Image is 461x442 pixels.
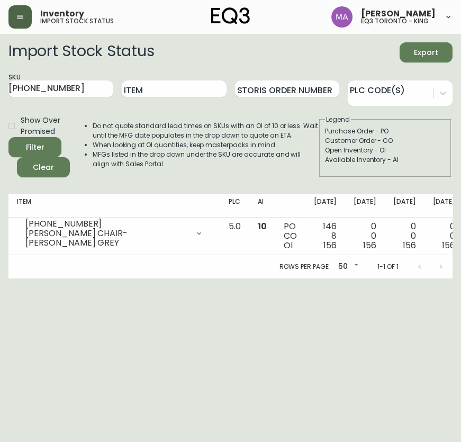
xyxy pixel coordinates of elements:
span: 156 [403,239,416,251]
div: Filter [26,141,44,154]
img: logo [211,7,250,24]
span: 156 [363,239,376,251]
span: Inventory [40,10,84,18]
div: Purchase Order - PO [325,127,446,136]
div: 0 0 [354,222,376,250]
div: 0 0 [432,222,455,250]
p: Rows per page: [279,262,330,272]
div: [PERSON_NAME] CHAIR-[PERSON_NAME] GREY [25,229,188,248]
h5: eq3 toronto - king [361,18,429,24]
legend: Legend [325,115,351,124]
th: [DATE] [345,194,385,218]
span: 156 [323,239,337,251]
th: [DATE] [385,194,424,218]
span: Show Over Promised [21,115,63,137]
th: PLC [220,194,249,218]
button: Clear [17,157,70,177]
p: 1-1 of 1 [377,262,399,272]
th: [DATE] [305,194,345,218]
h2: Import Stock Status [8,42,154,62]
li: MFGs listed in the drop down under the SKU are accurate and will align with Sales Portal. [93,150,318,169]
span: OI [284,239,293,251]
div: 50 [334,258,360,276]
img: 4f0989f25cbf85e7eb2537583095d61e [331,6,352,28]
th: Item [8,194,220,218]
li: Do not quote standard lead times on SKUs with an OI of 10 or less. Wait until the MFG date popula... [93,121,318,140]
h5: import stock status [40,18,114,24]
td: 5.0 [220,218,249,255]
span: 10 [258,220,267,232]
th: AI [249,194,275,218]
span: Export [408,46,444,59]
div: 146 8 [314,222,337,250]
div: Open Inventory - OI [325,146,446,155]
span: [PERSON_NAME] [361,10,436,18]
div: [PHONE_NUMBER] [25,219,188,229]
div: 0 0 [393,222,416,250]
div: [PHONE_NUMBER][PERSON_NAME] CHAIR-[PERSON_NAME] GREY [17,222,212,245]
span: 156 [442,239,455,251]
button: Filter [8,137,61,157]
div: PO CO [284,222,297,250]
li: When looking at OI quantities, keep masterpacks in mind. [93,140,318,150]
div: Customer Order - CO [325,136,446,146]
span: Clear [25,161,61,174]
div: Available Inventory - AI [325,155,446,165]
button: Export [400,42,453,62]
